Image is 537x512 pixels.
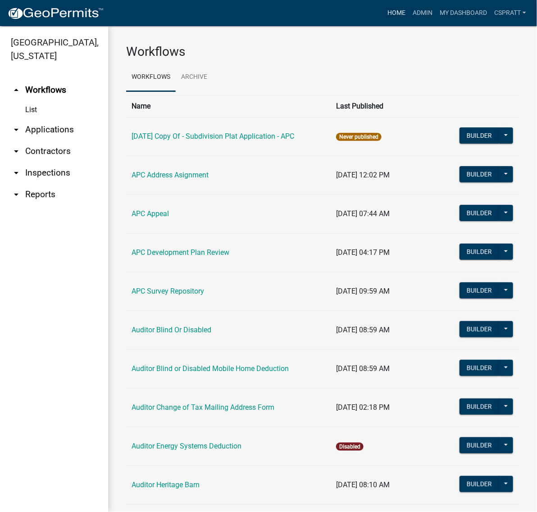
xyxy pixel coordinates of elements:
span: [DATE] 08:59 AM [336,364,390,373]
button: Builder [460,476,499,492]
a: Admin [409,5,436,22]
a: Home [384,5,409,22]
span: Disabled [336,443,364,451]
a: APC Development Plan Review [132,248,229,257]
button: Builder [460,282,499,299]
span: [DATE] 09:59 AM [336,287,390,295]
i: arrow_drop_down [11,189,22,200]
button: Builder [460,244,499,260]
i: arrow_drop_up [11,85,22,95]
a: Workflows [126,63,176,92]
span: [DATE] 07:44 AM [336,209,390,218]
button: Builder [460,360,499,376]
a: My Dashboard [436,5,491,22]
a: Auditor Energy Systems Deduction [132,442,241,450]
span: [DATE] 08:59 AM [336,326,390,334]
span: [DATE] 04:17 PM [336,248,390,257]
a: [DATE] Copy Of - Subdivision Plat Application - APC [132,132,294,140]
span: [DATE] 02:18 PM [336,403,390,412]
button: Builder [460,437,499,453]
button: Builder [460,399,499,415]
a: cspratt [491,5,530,22]
th: Last Published [331,95,451,117]
a: APC Address Asignment [132,171,209,179]
span: Never published [336,133,382,141]
a: APC Appeal [132,209,169,218]
a: Auditor Blind Or Disabled [132,326,211,334]
a: Archive [176,63,213,92]
a: APC Survey Repository [132,287,204,295]
span: [DATE] 12:02 PM [336,171,390,179]
button: Builder [460,127,499,144]
h3: Workflows [126,44,519,59]
i: arrow_drop_down [11,146,22,157]
a: Auditor Heritage Barn [132,480,200,489]
i: arrow_drop_down [11,168,22,178]
a: Auditor Blind or Disabled Mobile Home Deduction [132,364,289,373]
i: arrow_drop_down [11,124,22,135]
button: Builder [460,166,499,182]
span: [DATE] 08:10 AM [336,480,390,489]
button: Builder [460,321,499,337]
a: Auditor Change of Tax Mailing Address Form [132,403,274,412]
th: Name [126,95,331,117]
button: Builder [460,205,499,221]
